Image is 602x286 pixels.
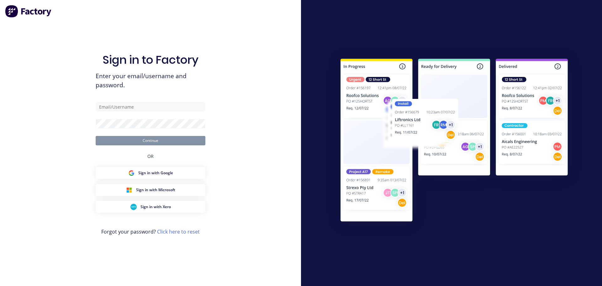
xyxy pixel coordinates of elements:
[96,201,205,213] button: Xero Sign inSign in with Xero
[126,187,132,193] img: Microsoft Sign in
[96,102,205,111] input: Email/Username
[128,170,135,176] img: Google Sign in
[96,167,205,179] button: Google Sign inSign in with Google
[138,170,173,176] span: Sign in with Google
[327,46,582,236] img: Sign in
[136,187,175,193] span: Sign in with Microsoft
[140,204,171,210] span: Sign in with Xero
[130,204,137,210] img: Xero Sign in
[96,184,205,196] button: Microsoft Sign inSign in with Microsoft
[101,228,200,235] span: Forgot your password?
[5,5,52,18] img: Factory
[103,53,198,67] h1: Sign in to Factory
[157,228,200,235] a: Click here to reset
[96,72,205,90] span: Enter your email/username and password.
[96,136,205,145] button: Continue
[147,145,154,167] div: OR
